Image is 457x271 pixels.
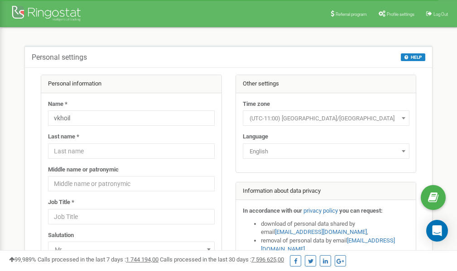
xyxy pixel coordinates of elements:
label: Time zone [243,100,270,109]
input: Job Title [48,209,215,224]
label: Last name * [48,133,79,141]
div: Open Intercom Messenger [426,220,448,242]
label: Salutation [48,231,74,240]
span: (UTC-11:00) Pacific/Midway [243,110,409,126]
input: Last name [48,143,215,159]
div: Personal information [41,75,221,93]
u: 1 744 194,00 [126,256,159,263]
div: Information about data privacy [236,182,416,200]
label: Middle name or patronymic [48,166,119,174]
span: 99,989% [9,256,36,263]
u: 7 596 625,00 [251,256,284,263]
label: Language [243,133,268,141]
span: Log Out [433,12,448,17]
span: English [243,143,409,159]
a: [EMAIL_ADDRESS][DOMAIN_NAME] [275,228,367,235]
label: Name * [48,100,67,109]
span: (UTC-11:00) Pacific/Midway [246,112,406,125]
span: Referral program [336,12,367,17]
h5: Personal settings [32,53,87,62]
li: removal of personal data by email , [261,237,409,253]
button: HELP [401,53,425,61]
div: Other settings [236,75,416,93]
span: Profile settings [387,12,414,17]
input: Name [48,110,215,126]
span: Mr. [51,243,212,256]
a: privacy policy [303,207,338,214]
strong: In accordance with our [243,207,302,214]
span: Mr. [48,242,215,257]
span: Calls processed in the last 30 days : [160,256,284,263]
li: download of personal data shared by email , [261,220,409,237]
strong: you can request: [339,207,383,214]
label: Job Title * [48,198,74,207]
span: Calls processed in the last 7 days : [38,256,159,263]
input: Middle name or patronymic [48,176,215,191]
span: English [246,145,406,158]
